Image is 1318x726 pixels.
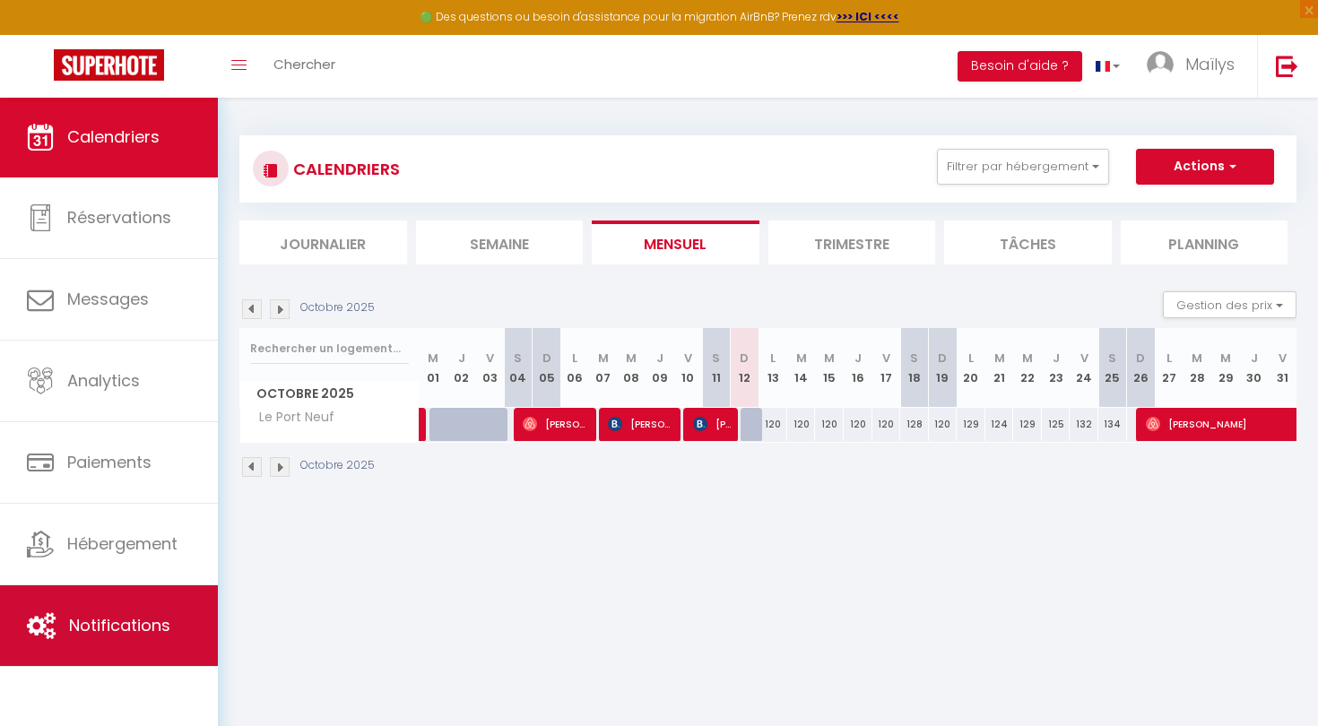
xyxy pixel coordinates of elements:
[523,407,590,441] span: [PERSON_NAME]
[994,350,1005,367] abbr: M
[674,328,703,408] th: 10
[1098,328,1127,408] th: 25
[1211,328,1240,408] th: 29
[1127,328,1156,408] th: 26
[1147,51,1174,78] img: ...
[1133,35,1257,98] a: ... Maïlys
[844,408,872,441] div: 120
[542,350,551,367] abbr: D
[957,408,985,441] div: 129
[787,328,816,408] th: 14
[929,408,958,441] div: 120
[882,350,890,367] abbr: V
[1276,55,1298,77] img: logout
[1136,350,1145,367] abbr: D
[815,328,844,408] th: 15
[844,328,872,408] th: 16
[900,328,929,408] th: 18
[67,206,171,229] span: Réservations
[67,451,152,473] span: Paiements
[617,328,646,408] th: 08
[1042,328,1071,408] th: 23
[1053,350,1060,367] abbr: J
[1108,350,1116,367] abbr: S
[533,328,561,408] th: 05
[985,328,1014,408] th: 21
[759,328,787,408] th: 13
[770,350,776,367] abbr: L
[239,220,407,264] li: Journalier
[937,149,1109,185] button: Filtrer par hébergement
[560,328,589,408] th: 06
[1163,291,1296,318] button: Gestion des prix
[1220,350,1231,367] abbr: M
[69,614,170,636] span: Notifications
[572,350,577,367] abbr: L
[872,408,901,441] div: 120
[740,350,749,367] abbr: D
[768,220,936,264] li: Trimestre
[626,350,637,367] abbr: M
[428,350,438,367] abbr: M
[67,288,149,310] span: Messages
[656,350,663,367] abbr: J
[1136,149,1274,185] button: Actions
[684,350,692,367] abbr: V
[944,220,1112,264] li: Tâches
[608,407,675,441] span: [PERSON_NAME]
[702,328,731,408] th: 11
[598,350,609,367] abbr: M
[1279,350,1287,367] abbr: V
[420,328,448,408] th: 01
[815,408,844,441] div: 120
[592,220,759,264] li: Mensuel
[968,350,974,367] abbr: L
[289,149,400,189] h3: CALENDRIERS
[1121,220,1288,264] li: Planning
[67,125,160,148] span: Calendriers
[910,350,918,367] abbr: S
[1013,328,1042,408] th: 22
[985,408,1014,441] div: 124
[1192,350,1202,367] abbr: M
[787,408,816,441] div: 120
[1070,328,1098,408] th: 24
[300,457,375,474] p: Octobre 2025
[854,350,862,367] abbr: J
[1070,408,1098,441] div: 132
[67,532,178,555] span: Hébergement
[504,328,533,408] th: 04
[1080,350,1088,367] abbr: V
[712,350,720,367] abbr: S
[458,350,465,367] abbr: J
[1184,328,1212,408] th: 28
[54,49,164,81] img: Super Booking
[929,328,958,408] th: 19
[796,350,807,367] abbr: M
[243,408,339,428] span: Le Port Neuf
[260,35,349,98] a: Chercher
[1166,350,1172,367] abbr: L
[250,333,409,365] input: Rechercher un logement...
[824,350,835,367] abbr: M
[486,350,494,367] abbr: V
[646,328,674,408] th: 09
[273,55,335,73] span: Chercher
[938,350,947,367] abbr: D
[1013,408,1042,441] div: 129
[447,328,476,408] th: 02
[300,299,375,316] p: Octobre 2025
[958,51,1082,82] button: Besoin d'aide ?
[759,408,787,441] div: 120
[837,9,899,24] a: >>> ICI <<<<
[416,220,584,264] li: Semaine
[900,408,929,441] div: 128
[1022,350,1033,367] abbr: M
[872,328,901,408] th: 17
[1098,408,1127,441] div: 134
[240,381,419,407] span: Octobre 2025
[67,369,140,392] span: Analytics
[1268,328,1296,408] th: 31
[731,328,759,408] th: 12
